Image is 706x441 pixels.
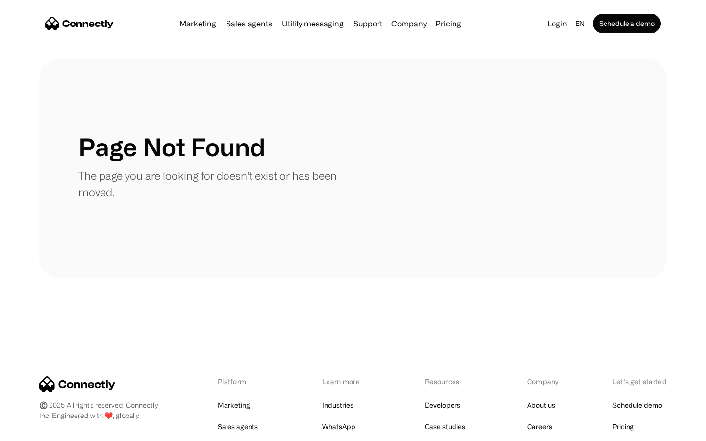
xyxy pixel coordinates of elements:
[322,376,374,387] div: Learn more
[527,398,555,412] a: About us
[218,398,250,412] a: Marketing
[322,420,355,434] a: WhatsApp
[10,423,59,438] aside: Language selected: English
[425,420,465,434] a: Case studies
[322,398,353,412] a: Industries
[543,17,571,30] a: Login
[350,20,386,27] a: Support
[527,420,552,434] a: Careers
[593,14,661,33] a: Schedule a demo
[575,17,585,30] div: en
[78,168,353,200] p: The page you are looking for doesn't exist or has been moved.
[425,398,460,412] a: Developers
[527,376,561,387] div: Company
[222,20,276,27] a: Sales agents
[612,398,662,412] a: Schedule demo
[612,376,667,387] div: Let’s get started
[425,376,476,387] div: Resources
[218,420,258,434] a: Sales agents
[78,132,265,162] h1: Page Not Found
[431,20,465,27] a: Pricing
[176,20,220,27] a: Marketing
[278,20,348,27] a: Utility messaging
[391,17,427,30] div: Company
[612,420,634,434] a: Pricing
[218,376,271,387] div: Platform
[20,424,59,438] ul: Language list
